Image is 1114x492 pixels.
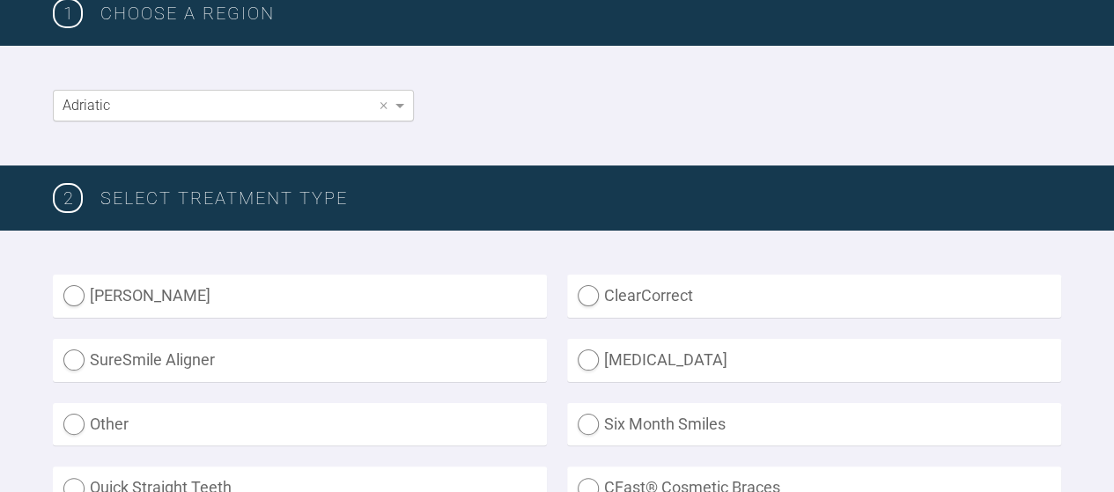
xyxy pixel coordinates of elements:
span: 2 [53,183,83,213]
label: ClearCorrect [567,275,1061,318]
label: Six Month Smiles [567,403,1061,446]
label: [PERSON_NAME] [53,275,547,318]
label: Other [53,403,547,446]
span: Clear value [376,91,391,121]
h3: SELECT TREATMENT TYPE [100,184,1061,212]
label: SureSmile Aligner [53,339,547,382]
span: Adriatic [63,97,110,114]
label: [MEDICAL_DATA] [567,339,1061,382]
span: × [380,97,387,113]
